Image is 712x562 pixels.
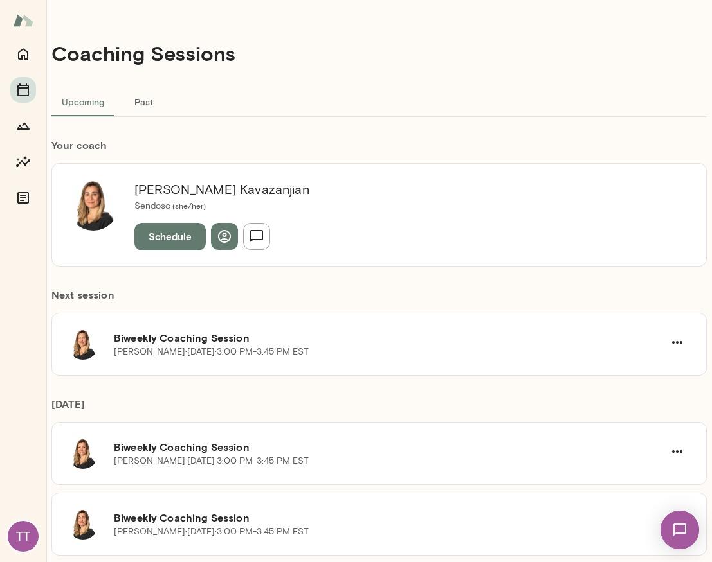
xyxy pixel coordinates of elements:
button: Sessions [10,77,36,103]
h6: Biweekly Coaching Session [114,439,664,455]
img: Mento [13,8,33,33]
h6: Next session [51,287,707,313]
h4: Coaching Sessions [51,41,235,66]
h6: Biweekly Coaching Session [114,330,664,346]
p: [PERSON_NAME] · [DATE] · 3:00 PM-3:45 PM EST [114,455,309,468]
img: Alexis Kavazanjian [68,179,119,231]
h6: [PERSON_NAME] Kavazanjian [134,179,309,200]
button: Schedule [134,223,206,250]
button: Insights [10,149,36,175]
button: Home [10,41,36,67]
p: [PERSON_NAME] · [DATE] · 3:00 PM-3:45 PM EST [114,525,309,538]
button: Growth Plan [10,113,36,139]
button: Upcoming [51,86,114,117]
span: ( she/her ) [170,201,206,210]
button: Past [114,86,172,117]
h6: Biweekly Coaching Session [114,510,664,525]
button: Send message [243,223,270,250]
div: basic tabs example [51,86,707,117]
h6: [DATE] [51,396,707,422]
p: [PERSON_NAME] · [DATE] · 3:00 PM-3:45 PM EST [114,346,309,358]
button: View profile [211,223,238,250]
div: TT [8,521,39,552]
button: Documents [10,185,36,211]
h6: Your coach [51,137,707,153]
p: Sendoso [134,200,309,213]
